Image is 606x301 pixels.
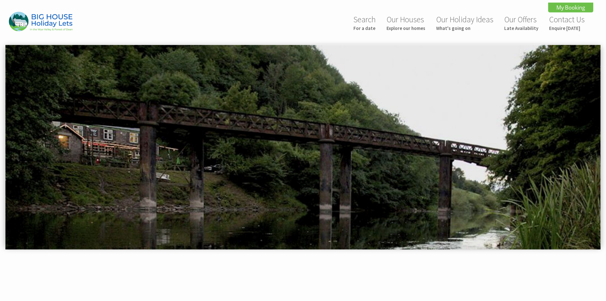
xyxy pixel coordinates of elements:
a: SearchFor a date [353,14,376,31]
small: For a date [353,25,376,31]
a: Our Holiday IdeasWhat's going on [436,14,493,31]
a: Contact UsEnquire [DATE] [549,14,585,31]
small: Enquire [DATE] [549,25,585,31]
a: Our HousesExplore our homes [387,14,425,31]
small: Explore our homes [387,25,425,31]
a: My Booking [548,3,593,12]
img: Big House Holiday Lets [9,12,73,31]
a: Our OffersLate Availability [504,14,538,31]
small: What's going on [436,25,493,31]
small: Late Availability [504,25,538,31]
